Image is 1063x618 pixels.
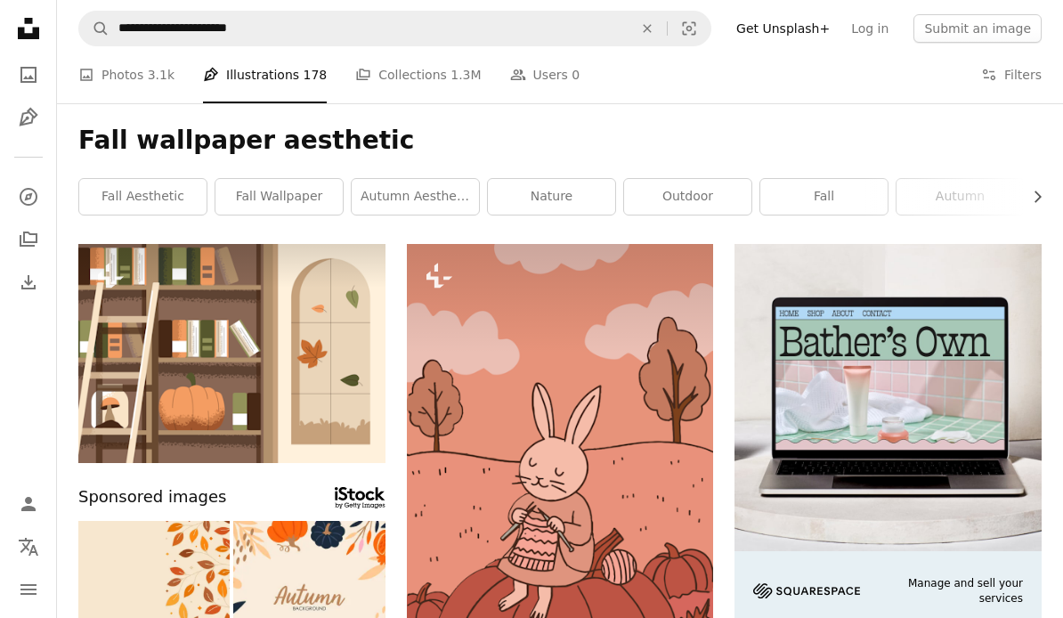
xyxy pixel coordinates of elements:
[352,179,479,215] a: autumn aesthetic
[11,264,46,300] a: Download History
[79,179,207,215] a: fall aesthetic
[450,65,481,85] span: 1.3M
[760,179,888,215] a: fall
[726,14,840,43] a: Get Unsplash+
[840,14,899,43] a: Log in
[215,179,343,215] a: fall wallpaper
[668,12,710,45] button: Visual search
[78,244,385,463] img: Bookshelf with pumpkin, ladder, and autumn window
[78,46,174,103] a: Photos 3.1k
[881,576,1023,606] span: Manage and sell your services
[11,100,46,135] a: Illustrations
[11,57,46,93] a: Photos
[11,572,46,607] button: Menu
[78,125,1042,157] h1: Fall wallpaper aesthetic
[78,484,226,510] span: Sponsored images
[913,14,1042,43] button: Submit an image
[488,179,615,215] a: nature
[628,12,667,45] button: Clear
[981,46,1042,103] button: Filters
[355,46,481,103] a: Collections 1.3M
[78,11,711,46] form: Find visuals sitewide
[897,179,1024,215] a: autumn
[11,486,46,522] a: Log in / Sign up
[11,179,46,215] a: Explore
[407,508,714,524] a: Bunny knitting on a pumpkin surrounded by pumpkins
[78,346,385,362] a: Bookshelf with pumpkin, ladder, and autumn window
[624,179,751,215] a: outdoor
[753,583,860,598] img: file-1705255347840-230a6ab5bca9image
[572,65,580,85] span: 0
[510,46,580,103] a: Users 0
[79,12,110,45] button: Search Unsplash
[734,244,1042,551] img: file-1707883121023-8e3502977149image
[1021,179,1042,215] button: scroll list to the right
[11,529,46,565] button: Language
[11,222,46,257] a: Collections
[148,65,174,85] span: 3.1k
